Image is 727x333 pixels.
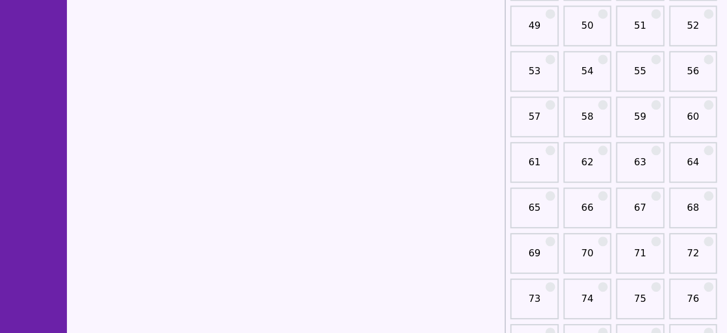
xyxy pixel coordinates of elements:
[567,19,608,43] a: 50
[567,64,608,88] a: 54
[514,19,555,43] a: 49
[673,246,714,270] a: 72
[567,110,608,134] a: 58
[673,64,714,88] a: 56
[620,19,661,43] a: 51
[620,292,661,316] a: 75
[514,201,555,225] a: 65
[567,246,608,270] a: 70
[514,64,555,88] a: 53
[514,110,555,134] a: 57
[620,201,661,225] a: 67
[673,201,714,225] a: 68
[514,246,555,270] a: 69
[620,110,661,134] a: 59
[620,246,661,270] a: 71
[567,201,608,225] a: 66
[514,155,555,179] a: 61
[567,155,608,179] a: 62
[673,19,714,43] a: 52
[620,155,661,179] a: 63
[673,155,714,179] a: 64
[514,292,555,316] a: 73
[620,64,661,88] a: 55
[673,292,714,316] a: 76
[567,292,608,316] a: 74
[673,110,714,134] a: 60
